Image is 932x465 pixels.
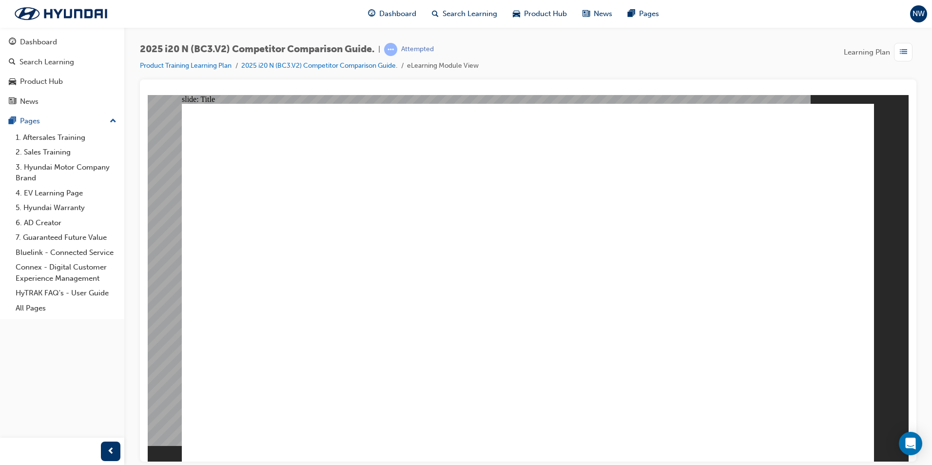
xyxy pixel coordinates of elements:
[4,33,120,51] a: Dashboard
[4,93,120,111] a: News
[844,43,916,61] button: Learning Plan
[12,286,120,301] a: HyTRAK FAQ's - User Guide
[899,432,922,455] div: Open Intercom Messenger
[620,4,667,24] a: pages-iconPages
[12,145,120,160] a: 2. Sales Training
[379,8,416,19] span: Dashboard
[844,47,890,58] span: Learning Plan
[107,446,115,458] span: prev-icon
[443,8,497,19] span: Search Learning
[12,200,120,215] a: 5. Hyundai Warranty
[639,8,659,19] span: Pages
[12,260,120,286] a: Connex - Digital Customer Experience Management
[582,8,590,20] span: news-icon
[110,115,116,128] span: up-icon
[378,44,380,55] span: |
[12,230,120,245] a: 7. Guaranteed Future Value
[12,301,120,316] a: All Pages
[432,8,439,20] span: search-icon
[575,4,620,24] a: news-iconNews
[12,215,120,231] a: 6. AD Creator
[241,61,397,70] a: 2025 i20 N (BC3.V2) Competitor Comparison Guide.
[9,97,16,106] span: news-icon
[513,8,520,20] span: car-icon
[20,37,57,48] div: Dashboard
[5,3,117,24] img: Trak
[19,57,74,68] div: Search Learning
[12,186,120,201] a: 4. EV Learning Page
[384,43,397,56] span: learningRecordVerb_ATTEMPT-icon
[4,73,120,91] a: Product Hub
[9,58,16,67] span: search-icon
[407,60,479,72] li: eLearning Module View
[424,4,505,24] a: search-iconSearch Learning
[9,38,16,47] span: guage-icon
[4,112,120,130] button: Pages
[505,4,575,24] a: car-iconProduct Hub
[594,8,612,19] span: News
[12,130,120,145] a: 1. Aftersales Training
[368,8,375,20] span: guage-icon
[4,31,120,112] button: DashboardSearch LearningProduct HubNews
[12,245,120,260] a: Bluelink - Connected Service
[20,96,39,107] div: News
[4,53,120,71] a: Search Learning
[9,117,16,126] span: pages-icon
[12,160,120,186] a: 3. Hyundai Motor Company Brand
[628,8,635,20] span: pages-icon
[20,116,40,127] div: Pages
[900,46,907,58] span: list-icon
[401,45,434,54] div: Attempted
[360,4,424,24] a: guage-iconDashboard
[913,8,925,19] span: NW
[140,61,232,70] a: Product Training Learning Plan
[910,5,927,22] button: NW
[20,76,63,87] div: Product Hub
[524,8,567,19] span: Product Hub
[9,77,16,86] span: car-icon
[140,44,374,55] span: 2025 i20 N (BC3.V2) Competitor Comparison Guide.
